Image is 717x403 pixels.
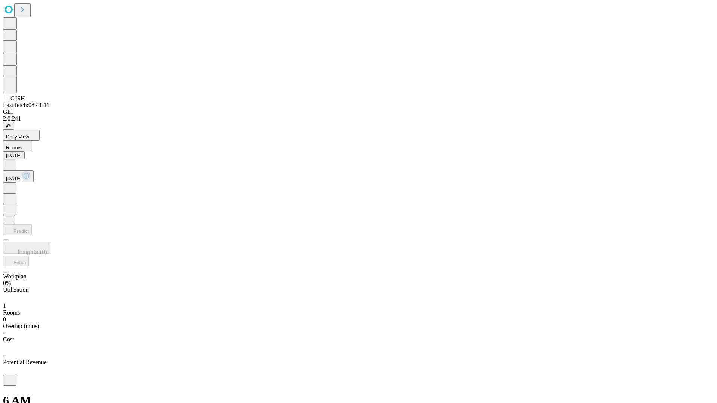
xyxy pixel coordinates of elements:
button: Predict [3,224,32,235]
button: Insights (0) [3,242,50,254]
button: Rooms [3,141,32,151]
span: - [3,352,5,359]
span: Utilization [3,287,28,293]
button: [DATE] [3,170,34,182]
span: Insights (0) [18,249,47,255]
span: GJSH [10,95,25,101]
span: 1 [3,303,6,309]
button: [DATE] [3,151,25,159]
button: Daily View [3,130,40,141]
span: [DATE] [6,176,22,181]
span: @ [6,123,11,129]
div: 2.0.241 [3,115,714,122]
span: Cost [3,336,14,343]
span: Workplan [3,273,27,279]
span: Overlap (mins) [3,323,39,329]
span: Daily View [6,134,29,140]
div: GEI [3,109,714,115]
span: 0% [3,280,11,286]
button: Fetch [3,256,29,266]
span: Rooms [3,309,20,316]
button: @ [3,122,14,130]
span: Rooms [6,145,22,150]
span: - [3,329,5,336]
span: Potential Revenue [3,359,47,365]
span: 0 [3,316,6,322]
span: Last fetch: 08:41:11 [3,102,49,108]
